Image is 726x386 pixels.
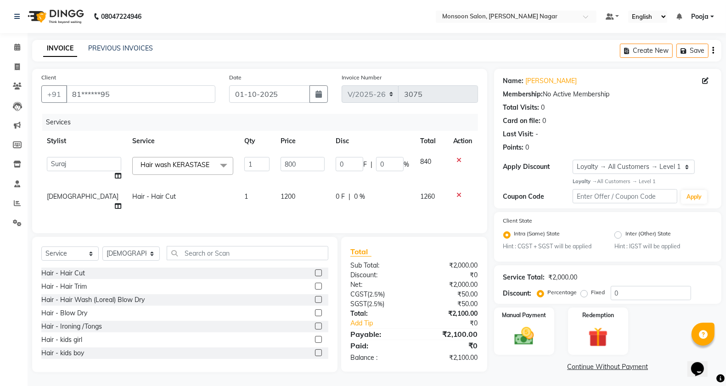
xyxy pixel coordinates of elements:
div: Service Total: [503,273,545,282]
div: Total: [343,309,414,319]
div: ( ) [343,290,414,299]
div: ₹2,100.00 [414,329,485,340]
div: Net: [343,280,414,290]
img: _gift.svg [582,325,613,349]
a: x [209,161,214,169]
div: ₹2,000.00 [414,280,485,290]
div: Hair - Hair Wash (Loreal) Blow Dry [41,295,145,305]
a: [PERSON_NAME] [526,76,577,86]
div: Discount: [343,270,414,280]
iframe: chat widget [687,349,717,377]
span: 1 [244,192,248,201]
span: CGST [350,290,367,298]
input: Search by Name/Mobile/Email/Code [66,85,215,103]
label: Invoice Number [342,73,382,82]
div: Apply Discount [503,162,573,172]
a: Add Tip [343,319,426,328]
b: 08047224946 [101,4,141,29]
span: 0 F [336,192,345,201]
span: 2.5% [369,300,383,308]
div: Hair - kids girl [41,335,82,345]
span: [DEMOGRAPHIC_DATA] [47,192,118,201]
span: SGST [350,300,367,308]
a: Continue Without Payment [496,362,720,372]
div: Sub Total: [343,261,414,270]
th: Total [415,131,447,151]
div: Services [42,114,485,131]
a: PREVIOUS INVOICES [88,44,153,52]
label: Percentage [548,288,577,296]
div: 0 [543,116,546,126]
div: No Active Membership [503,90,712,99]
th: Service [127,131,239,151]
label: Client [41,73,56,82]
input: Search or Scan [167,246,328,260]
span: 840 [420,157,431,166]
div: ₹2,000.00 [549,273,578,282]
input: Enter Offer / Coupon Code [573,189,677,203]
div: Balance : [343,353,414,363]
label: Manual Payment [502,311,546,319]
div: ₹0 [426,319,485,328]
button: Save [676,44,709,58]
img: _cash.svg [508,325,540,347]
div: Hair - Blow Dry [41,308,87,318]
div: ₹0 [414,340,485,351]
div: Name: [503,76,524,86]
img: logo [23,4,86,29]
div: Hair - Hair Cut [41,269,85,278]
div: Membership: [503,90,543,99]
div: Paid: [343,340,414,351]
span: 2.5% [369,291,383,298]
small: Hint : IGST will be applied [614,242,712,251]
span: F [363,160,367,169]
span: 1200 [281,192,295,201]
span: Hair - Hair Cut [132,192,176,201]
div: Card on file: [503,116,541,126]
label: Redemption [582,311,614,319]
th: Qty [239,131,275,151]
div: ( ) [343,299,414,309]
span: Total [350,247,371,257]
div: All Customers → Level 1 [573,178,712,185]
div: Total Visits: [503,103,540,112]
div: Hair - kids boy [41,348,84,358]
a: INVOICE [43,40,77,57]
button: Create New [620,44,673,58]
th: Stylist [41,131,127,151]
span: | [349,192,350,201]
div: ₹2,000.00 [414,261,485,270]
span: Hair wash KERASTASE [141,161,209,169]
div: ₹2,100.00 [414,353,485,363]
div: 0 [541,103,545,112]
label: Intra (Same) State [514,229,560,241]
th: Price [275,131,330,151]
th: Disc [330,131,415,151]
div: ₹50.00 [414,299,485,309]
span: 0 % [354,192,365,201]
label: Date [229,73,242,82]
div: 0 [526,143,529,152]
label: Inter (Other) State [625,229,671,241]
strong: Loyalty → [573,178,597,185]
div: Points: [503,143,524,152]
div: Hair - Hair Trim [41,282,87,291]
div: - [536,129,539,139]
label: Fixed [591,288,605,296]
th: Action [448,131,478,151]
div: ₹50.00 [414,290,485,299]
small: Hint : CGST + SGST will be applied [503,242,601,251]
label: Client State [503,217,533,225]
span: 1260 [420,192,435,201]
button: +91 [41,85,67,103]
button: Apply [681,190,707,204]
div: ₹0 [414,270,485,280]
div: Last Visit: [503,129,534,139]
div: Hair - Ironing /Tongs [41,322,102,331]
span: | [371,160,372,169]
span: % [404,160,409,169]
div: Payable: [343,329,414,340]
span: Pooja [691,12,709,22]
div: Discount: [503,289,532,298]
div: Coupon Code [503,192,573,201]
